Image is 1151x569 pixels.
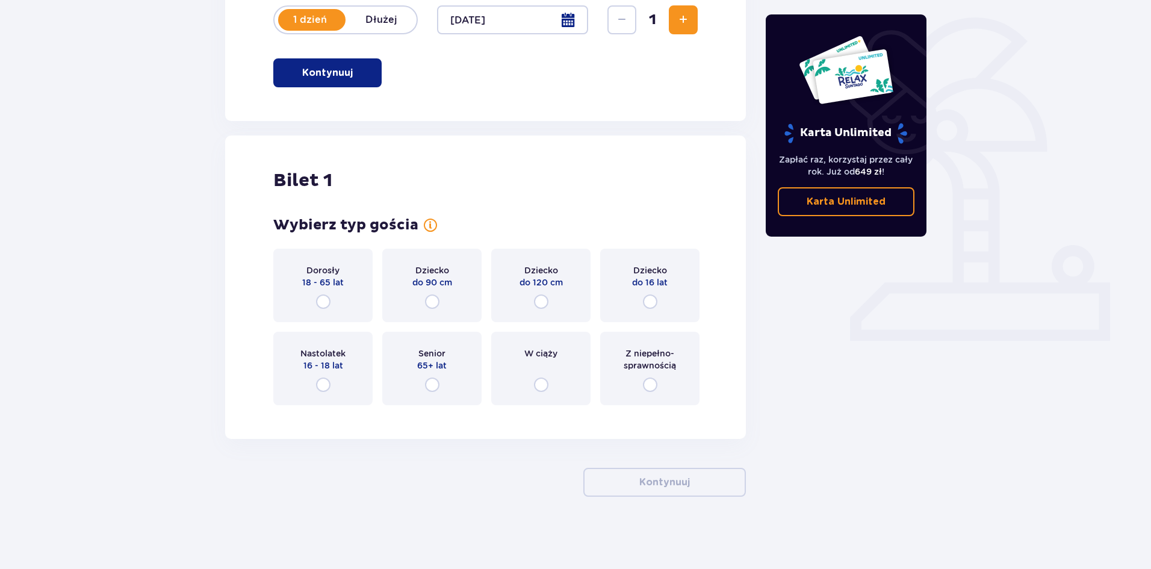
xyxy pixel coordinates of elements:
[275,13,346,26] p: 1 dzień
[778,154,915,178] p: Zapłać raz, korzystaj przez cały rok. Już od !
[611,347,689,372] span: Z niepełno­sprawnością
[273,216,418,234] h3: Wybierz typ gościa
[346,13,417,26] p: Dłużej
[778,187,915,216] a: Karta Unlimited
[524,347,557,359] span: W ciąży
[417,359,447,372] span: 65+ lat
[418,347,445,359] span: Senior
[807,195,886,208] p: Karta Unlimited
[524,264,558,276] span: Dziecko
[303,359,343,372] span: 16 - 18 lat
[412,276,452,288] span: do 90 cm
[783,123,908,144] p: Karta Unlimited
[302,276,344,288] span: 18 - 65 lat
[633,264,667,276] span: Dziecko
[306,264,340,276] span: Dorosły
[583,468,746,497] button: Kontynuuj
[669,5,698,34] button: Zwiększ
[415,264,449,276] span: Dziecko
[300,347,346,359] span: Nastolatek
[632,276,668,288] span: do 16 lat
[273,169,332,192] h2: Bilet 1
[520,276,563,288] span: do 120 cm
[302,66,353,79] p: Kontynuuj
[273,58,382,87] button: Kontynuuj
[855,167,882,176] span: 649 zł
[607,5,636,34] button: Zmniejsz
[798,35,894,105] img: Dwie karty całoroczne do Suntago z napisem 'UNLIMITED RELAX', na białym tle z tropikalnymi liśćmi...
[639,11,666,29] span: 1
[639,476,690,489] p: Kontynuuj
